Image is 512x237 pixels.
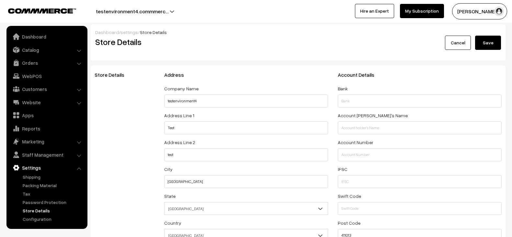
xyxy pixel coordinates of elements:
[475,36,501,50] button: Save
[165,203,328,214] span: Karnataka
[164,85,199,92] label: Company Name
[164,72,192,78] span: Address
[21,190,85,197] a: Tax
[21,174,85,180] a: Shipping
[95,37,293,47] h2: Store Details
[164,166,173,173] label: City
[164,112,194,119] label: Address Line 1
[164,220,181,226] label: Country
[95,29,119,35] a: Dashboard
[338,112,408,119] label: Account [PERSON_NAME]'s Name
[164,121,328,134] input: Address Line1
[338,193,361,199] label: Swift Code
[8,57,85,69] a: Orders
[8,136,85,147] a: Marketing
[21,199,85,206] a: Password Protection
[338,72,382,78] span: Account Details
[8,83,85,95] a: Customers
[21,182,85,189] a: Packing Material
[164,148,328,161] input: Address Line2
[452,3,507,19] button: [PERSON_NAME]
[8,149,85,161] a: Staff Management
[338,202,502,215] input: Swift Code
[8,109,85,121] a: Apps
[400,4,444,18] a: My Subscription
[164,175,328,188] input: City
[140,29,167,35] span: Store Details
[164,95,328,107] input: Company Name
[8,31,85,42] a: Dashboard
[21,216,85,222] a: Configuration
[8,162,85,174] a: Settings
[338,95,502,107] input: Bank
[338,139,373,146] label: Account Number
[8,96,85,108] a: Website
[95,29,501,36] div: / /
[445,36,471,50] a: Cancel
[8,6,65,14] a: COMMMERCE
[164,139,195,146] label: Address Line 2
[338,220,360,226] label: Post Code
[338,85,348,92] label: Bank
[355,4,394,18] a: Hire an Expert
[8,123,85,134] a: Reports
[8,8,76,13] img: COMMMERCE
[338,148,502,161] input: Account Number
[494,6,504,16] img: user
[8,70,85,82] a: WebPOS
[164,193,176,199] label: State
[21,207,85,214] a: Store Details
[338,175,502,188] input: IFSC
[120,29,138,35] a: settings
[338,121,502,134] input: Account holder's Name
[338,166,347,173] label: IFSC
[8,44,85,56] a: Catalog
[95,72,132,78] span: Store Details
[164,202,328,215] span: Karnataka
[73,3,191,19] button: testenvironment4.commmerc…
